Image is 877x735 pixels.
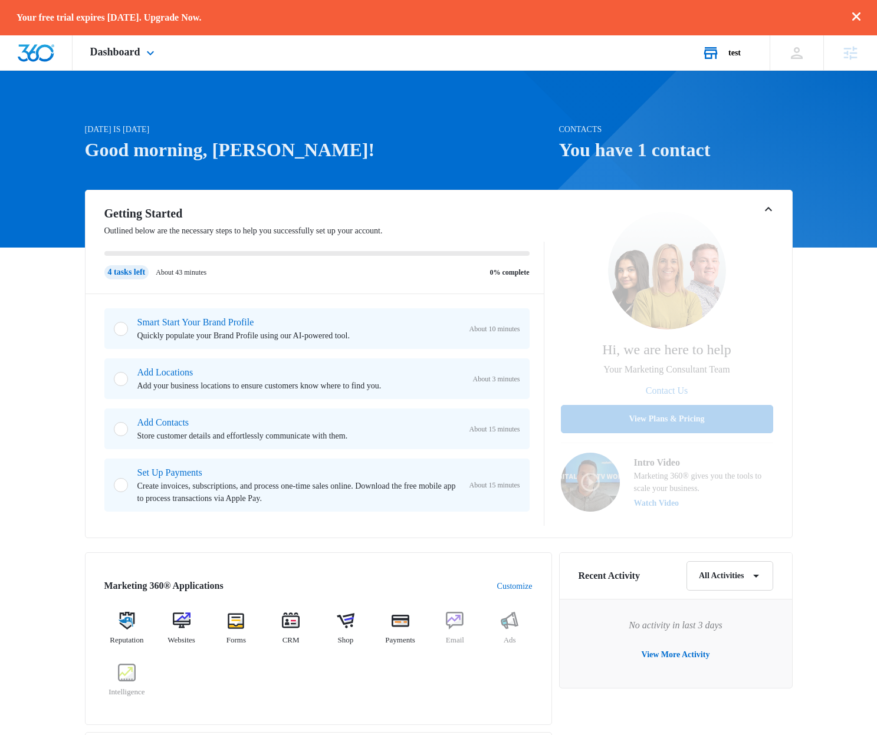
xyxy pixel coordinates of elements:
[469,424,520,434] span: About 15 minutes
[137,380,464,392] p: Add your business locations to ensure customers know where to find you.
[90,46,140,58] span: Dashboard
[156,267,206,278] p: About 43 minutes
[104,265,149,279] div: 4 tasks left
[137,430,460,442] p: Store customer details and effortlessly communicate with them.
[561,453,620,512] img: Intro Video
[110,634,143,646] span: Reputation
[137,480,460,505] p: Create invoices, subscriptions, and process one-time sales online. Download the free mobile app t...
[490,267,530,278] p: 0% complete
[283,634,300,646] span: CRM
[137,467,202,477] a: Set Up Payments
[137,417,189,427] a: Add Contacts
[104,612,150,654] a: Reputation
[104,205,544,222] h2: Getting Started
[504,634,516,646] span: Ads
[137,329,460,342] p: Quickly populate your Brand Profile using our AI-powered tool.
[73,35,175,70] div: Dashboard
[497,580,533,592] a: Customize
[687,561,773,591] button: All Activities
[852,12,860,23] button: dismiss this dialog
[634,470,773,495] p: Marketing 360® gives you the tools to scale your business.
[602,339,731,360] p: Hi, we are here to help
[728,48,741,58] div: account name
[85,123,552,136] p: [DATE] is [DATE]
[104,225,544,237] p: Outlined below are the necessary steps to help you successfully set up your account.
[104,664,150,706] a: Intelligence
[338,634,354,646] span: Shop
[559,123,793,136] p: Contacts
[323,612,369,654] a: Shop
[761,202,776,216] button: Toggle Collapse
[579,569,640,583] h6: Recent Activity
[432,612,478,654] a: Email
[226,634,246,646] span: Forms
[104,579,224,593] h2: Marketing 360® Applications
[167,634,195,646] span: Websites
[377,612,423,654] a: Payments
[159,612,204,654] a: Websites
[213,612,259,654] a: Forms
[634,456,773,470] h3: Intro Video
[473,374,520,384] span: About 3 minutes
[634,499,679,507] button: Watch Video
[561,405,773,433] button: View Plans & Pricing
[268,612,314,654] a: CRM
[385,634,415,646] span: Payments
[17,12,201,23] p: Your free trial expires [DATE]. Upgrade Now.
[630,641,722,669] button: View More Activity
[559,136,793,164] h1: You have 1 contact
[109,686,144,698] span: Intelligence
[137,367,193,377] a: Add Locations
[579,618,773,632] p: No activity in last 3 days
[85,136,552,164] h1: Good morning, [PERSON_NAME]!
[603,362,730,377] p: Your Marketing Consultant Team
[137,317,254,327] a: Smart Start Your Brand Profile
[469,480,520,490] span: About 15 minutes
[634,377,700,405] button: Contact Us
[446,634,464,646] span: Email
[487,612,533,654] a: Ads
[469,324,520,334] span: About 10 minutes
